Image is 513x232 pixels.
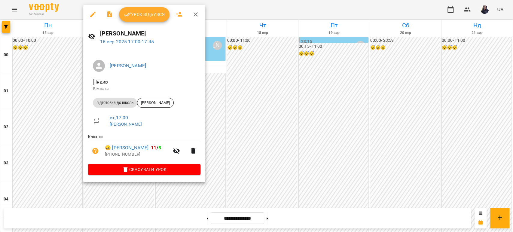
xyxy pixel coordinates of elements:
[88,164,200,175] button: Скасувати Урок
[93,100,137,105] span: підготовка до школи
[119,7,169,22] button: Урок відбувся
[105,151,169,157] p: [PHONE_NUMBER]
[100,39,154,44] a: 16 вер 2025 17:00-17:45
[110,63,146,69] a: [PERSON_NAME]
[137,98,174,108] div: [PERSON_NAME]
[88,144,102,158] button: Візит ще не сплачено. Додати оплату?
[158,145,161,151] span: 5
[110,115,128,121] a: вт , 17:00
[110,122,142,127] a: [PERSON_NAME]
[93,166,196,173] span: Скасувати Урок
[100,29,200,38] h6: [PERSON_NAME]
[88,134,200,164] ul: Клієнти
[151,145,161,151] b: /
[93,86,196,92] p: Кімната
[105,144,148,151] a: 😀 [PERSON_NAME]
[93,79,109,85] span: - Індив
[124,11,165,18] span: Урок відбувся
[151,145,156,151] span: 11
[137,100,173,105] span: [PERSON_NAME]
